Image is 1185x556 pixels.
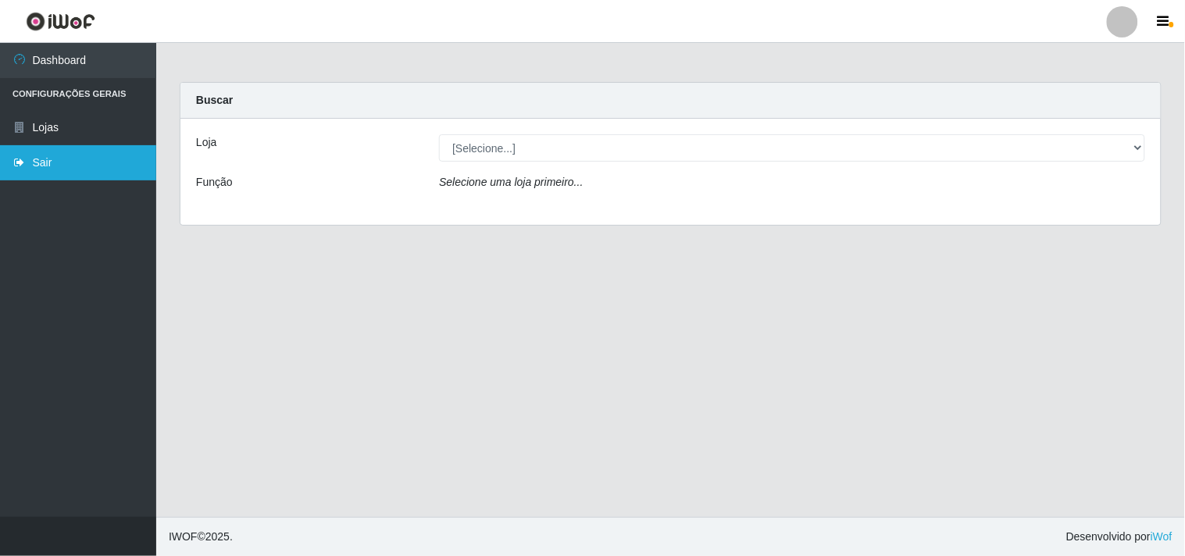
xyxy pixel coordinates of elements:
span: Desenvolvido por [1066,529,1173,545]
img: CoreUI Logo [26,12,95,31]
span: © 2025 . [169,529,233,545]
label: Função [196,174,233,191]
label: Loja [196,134,216,151]
a: iWof [1151,530,1173,543]
i: Selecione uma loja primeiro... [439,176,583,188]
strong: Buscar [196,94,233,106]
span: IWOF [169,530,198,543]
